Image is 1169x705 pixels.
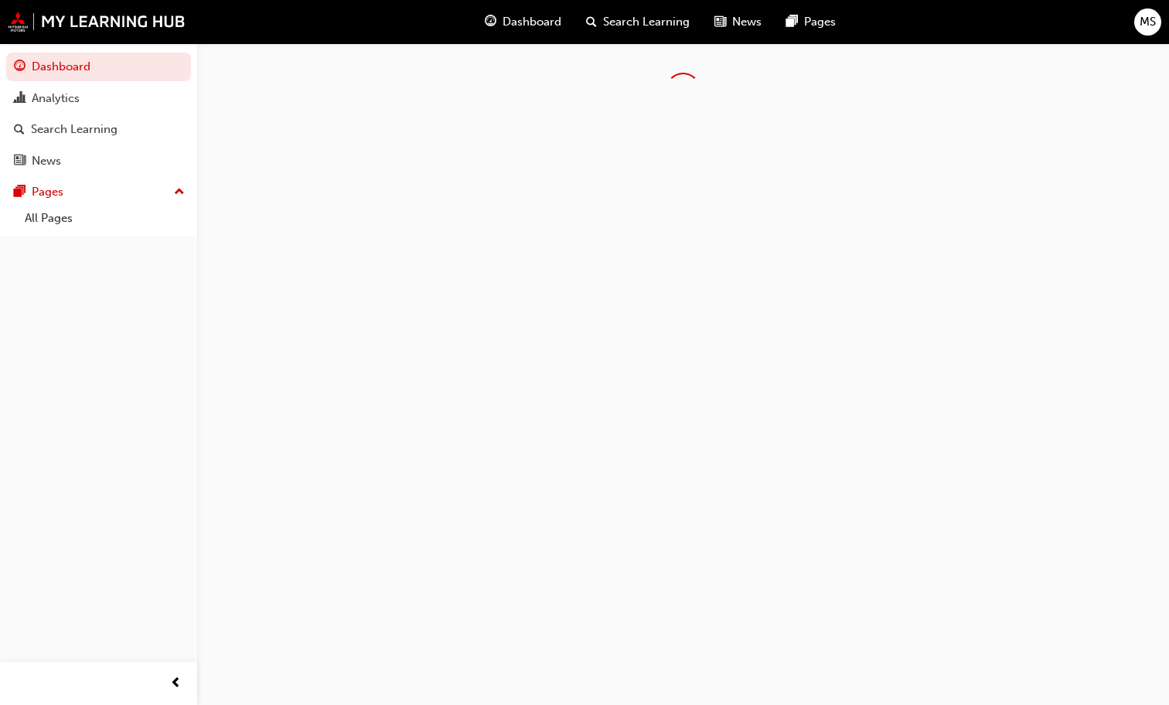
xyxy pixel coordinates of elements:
span: pages-icon [786,12,798,32]
button: MS [1134,9,1161,36]
span: Search Learning [603,13,690,31]
span: search-icon [586,12,597,32]
span: guage-icon [14,60,26,74]
div: Pages [32,183,63,201]
a: guage-iconDashboard [472,6,574,38]
img: mmal [8,12,186,32]
a: Search Learning [6,115,191,144]
a: pages-iconPages [774,6,848,38]
span: prev-icon [170,674,182,693]
span: MS [1140,13,1156,31]
span: search-icon [14,123,25,137]
span: Dashboard [503,13,561,31]
span: pages-icon [14,186,26,199]
a: News [6,147,191,175]
span: chart-icon [14,92,26,106]
span: up-icon [174,182,185,203]
a: Dashboard [6,53,191,81]
span: News [732,13,762,31]
a: Analytics [6,84,191,113]
button: Pages [6,178,191,206]
span: guage-icon [485,12,496,32]
div: Search Learning [31,121,118,138]
a: news-iconNews [702,6,774,38]
span: news-icon [14,155,26,169]
span: news-icon [714,12,726,32]
span: Pages [804,13,836,31]
a: All Pages [19,206,191,230]
div: Analytics [32,90,80,107]
a: search-iconSearch Learning [574,6,702,38]
div: News [32,152,61,170]
button: DashboardAnalyticsSearch LearningNews [6,49,191,178]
